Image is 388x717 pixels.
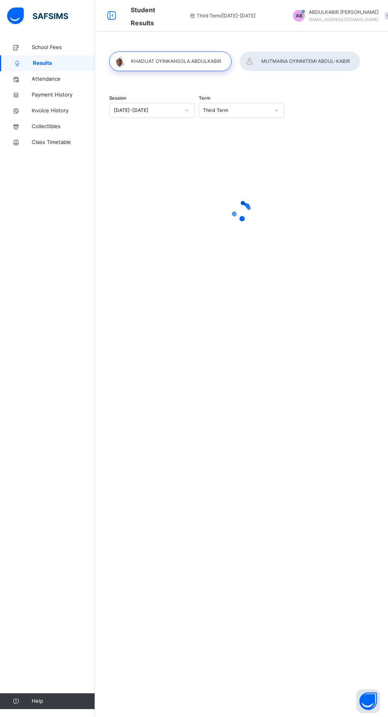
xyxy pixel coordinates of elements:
[32,107,95,115] span: Invoice History
[356,689,380,713] button: Open asap
[203,107,270,114] div: Third Term
[309,9,379,16] span: ABDULKABIR [PERSON_NAME]
[131,6,155,27] span: Student Results
[32,75,95,83] span: Attendance
[296,12,302,19] span: AB
[32,138,95,146] span: Class Timetable
[109,95,126,102] span: Session
[33,59,95,67] span: Results
[309,17,379,22] span: [EMAIL_ADDRESS][DOMAIN_NAME]
[7,8,68,24] img: safsims
[199,95,210,102] span: Term
[32,123,95,131] span: Collectibles
[114,107,180,114] div: [DATE]-[DATE]
[189,12,255,19] span: session/term information
[32,91,95,99] span: Payment History
[32,44,95,51] span: School Fees
[32,697,95,705] span: Help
